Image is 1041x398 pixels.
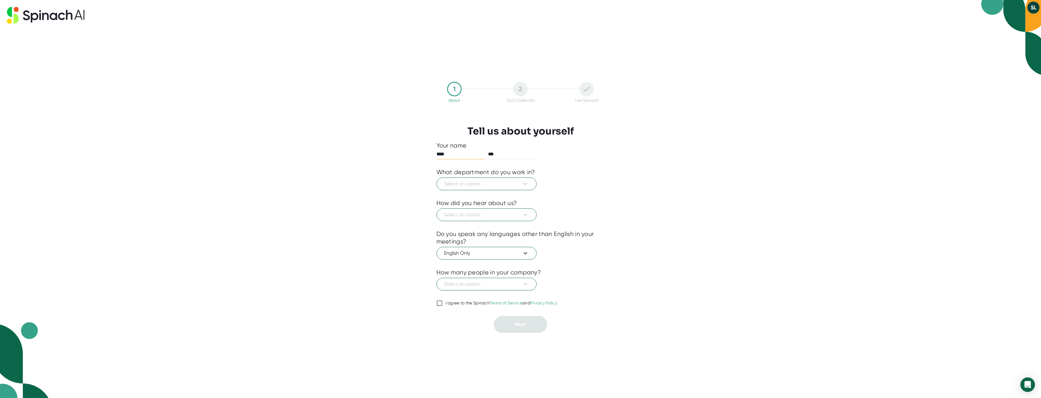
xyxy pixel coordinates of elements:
div: Sync Calendar [506,98,535,103]
button: Next [494,316,547,333]
div: 2 [513,82,528,96]
div: Open Intercom Messenger [1020,377,1035,392]
div: 1 [447,82,462,96]
button: Select an option [436,177,537,190]
h3: Tell us about yourself [467,125,574,137]
span: Select an option [444,211,529,218]
button: English Only [436,247,537,260]
span: Select an option [444,280,529,288]
div: How did you hear about us? [436,199,517,207]
span: English Only [444,250,529,257]
div: What department do you work in? [436,168,535,176]
div: About [448,98,460,103]
a: Privacy Policy [530,300,557,305]
div: Do you speak any languages other than English in your meetings? [436,230,605,245]
div: Your name [436,142,605,149]
button: Select an option [436,208,537,221]
div: I agree to the Spinach and [446,300,558,306]
a: Terms of Service [490,300,522,305]
span: Next [515,321,526,327]
button: SL [1027,2,1039,14]
div: How many people in your company? [436,269,541,276]
div: Use Spinach [575,98,599,103]
button: Select an option [436,278,537,290]
span: Select an option [444,180,529,187]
